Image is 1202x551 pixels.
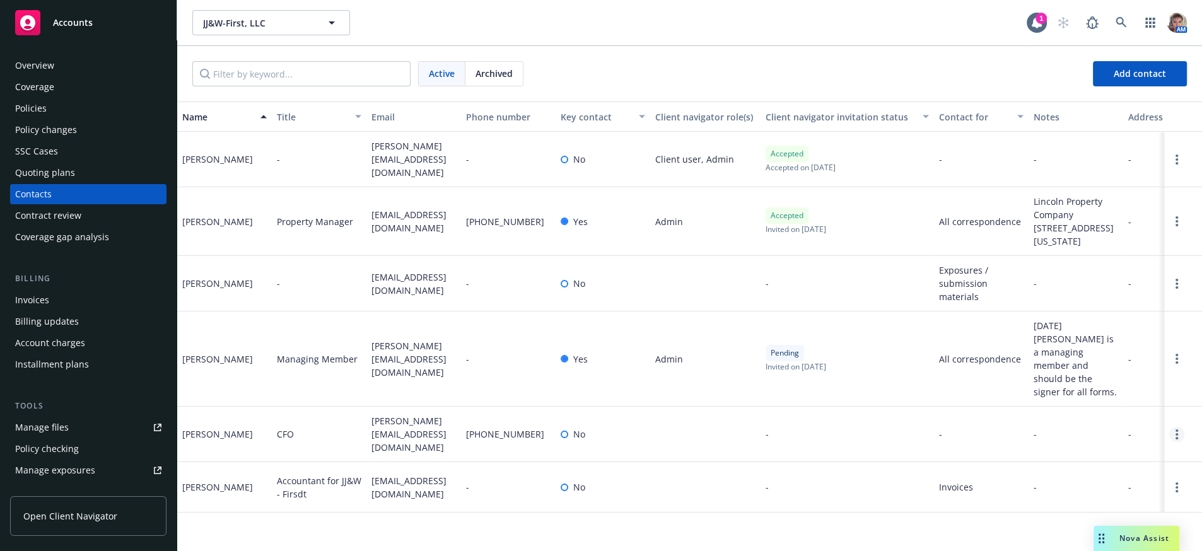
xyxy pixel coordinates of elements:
[766,110,915,124] div: Client navigator invitation status
[766,162,836,173] span: Accepted on [DATE]
[10,55,166,76] a: Overview
[15,354,89,374] div: Installment plans
[573,277,585,290] span: No
[1169,351,1184,366] a: Open options
[939,427,942,441] span: -
[277,277,280,290] span: -
[934,101,1029,132] button: Contact for
[573,215,588,228] span: Yes
[10,120,166,140] a: Policy changes
[939,153,942,166] span: -
[10,460,166,480] a: Manage exposures
[15,227,109,247] div: Coverage gap analysis
[771,210,803,221] span: Accepted
[766,480,769,494] span: -
[10,184,166,204] a: Contacts
[182,352,253,366] div: [PERSON_NAME]
[10,400,166,412] div: Tools
[371,139,456,179] span: [PERSON_NAME][EMAIL_ADDRESS][DOMAIN_NAME]
[277,215,353,228] span: Property Manager
[182,480,253,494] div: [PERSON_NAME]
[10,227,166,247] a: Coverage gap analysis
[10,141,166,161] a: SSC Cases
[650,101,761,132] button: Client navigator role(s)
[371,208,456,235] span: [EMAIL_ADDRESS][DOMAIN_NAME]
[177,101,272,132] button: Name
[1128,153,1131,166] span: -
[1034,277,1037,290] span: -
[1169,480,1184,495] a: Open options
[203,16,312,30] span: JJ&W-First, LLC
[15,120,77,140] div: Policy changes
[277,110,347,124] div: Title
[1138,10,1163,35] a: Switch app
[182,215,253,228] div: [PERSON_NAME]
[655,153,734,166] span: Client user, Admin
[1167,13,1187,33] img: photo
[1094,526,1109,551] div: Drag to move
[371,110,456,124] div: Email
[466,352,469,366] span: -
[10,482,166,502] a: Manage certificates
[15,98,47,119] div: Policies
[1169,214,1184,229] a: Open options
[1128,427,1131,441] span: -
[1034,195,1118,248] span: Lincoln Property Company [STREET_ADDRESS][US_STATE]
[15,55,54,76] div: Overview
[1109,10,1134,35] a: Search
[939,215,1024,228] span: All correspondence
[1034,319,1118,398] span: [DATE] [PERSON_NAME] is a managing member and should be the signer for all forms.
[1034,110,1118,124] div: Notes
[15,311,79,332] div: Billing updates
[939,352,1024,366] span: All correspondence
[573,352,588,366] span: Yes
[53,18,93,28] span: Accounts
[1114,67,1166,79] span: Add contact
[366,101,461,132] button: Email
[1128,480,1131,494] span: -
[466,215,544,228] span: [PHONE_NUMBER]
[1094,526,1179,551] button: Nova Assist
[466,277,469,290] span: -
[561,110,631,124] div: Key contact
[771,347,799,359] span: Pending
[771,148,803,159] span: Accepted
[192,10,350,35] button: JJ&W-First, LLC
[1034,153,1037,166] span: -
[1128,352,1131,366] span: -
[10,311,166,332] a: Billing updates
[10,163,166,183] a: Quoting plans
[23,509,117,523] span: Open Client Navigator
[939,264,1024,303] span: Exposures / submission materials
[1169,152,1184,167] a: Open options
[466,480,469,494] span: -
[15,417,69,438] div: Manage files
[10,354,166,374] a: Installment plans
[15,163,75,183] div: Quoting plans
[1080,10,1105,35] a: Report a Bug
[766,224,826,235] span: Invited on [DATE]
[182,427,253,441] div: [PERSON_NAME]
[1034,480,1037,494] span: -
[766,361,826,372] span: Invited on [DATE]
[371,474,456,501] span: [EMAIL_ADDRESS][DOMAIN_NAME]
[277,427,294,441] span: CFO
[1051,10,1076,35] a: Start snowing
[1093,61,1187,86] button: Add contact
[182,277,253,290] div: [PERSON_NAME]
[371,339,456,379] span: [PERSON_NAME][EMAIL_ADDRESS][DOMAIN_NAME]
[573,153,585,166] span: No
[192,61,411,86] input: Filter by keyword...
[556,101,650,132] button: Key contact
[15,206,81,226] div: Contract review
[939,480,1024,494] span: Invoices
[429,67,455,80] span: Active
[182,153,253,166] div: [PERSON_NAME]
[277,352,358,366] span: Managing Member
[15,460,95,480] div: Manage exposures
[10,439,166,459] a: Policy checking
[10,98,166,119] a: Policies
[371,270,456,297] span: [EMAIL_ADDRESS][DOMAIN_NAME]
[10,417,166,438] a: Manage files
